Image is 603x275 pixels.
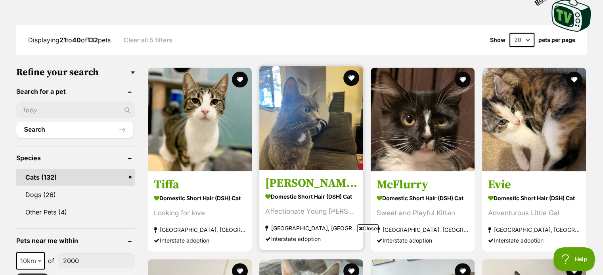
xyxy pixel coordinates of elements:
[17,255,44,266] span: 10km
[16,204,135,220] a: Other Pets (4)
[16,252,45,269] span: 10km
[16,169,135,186] a: Cats (132)
[16,154,135,161] header: Species
[259,170,363,250] a: [PERSON_NAME] Domestic Short Hair (DSH) Cat Affectionate Young [PERSON_NAME] [GEOGRAPHIC_DATA], [...
[377,192,469,204] strong: Domestic Short Hair (DSH) Cat
[87,36,98,44] strong: 132
[16,88,135,95] header: Search for a pet
[538,37,575,43] label: pets per page
[109,235,494,271] iframe: Advertisement
[377,224,469,235] strong: [GEOGRAPHIC_DATA], [GEOGRAPHIC_DATA]
[488,224,580,235] strong: [GEOGRAPHIC_DATA], [GEOGRAPHIC_DATA]
[28,36,111,44] span: Displaying to of pets
[377,208,469,218] div: Sweet and Playful Kitten
[553,247,595,271] iframe: Help Scout Beacon - Open
[16,186,135,203] a: Dogs (26)
[371,68,475,171] img: McFlurry - Domestic Short Hair (DSH) Cat
[148,171,252,252] a: Tiffa Domestic Short Hair (DSH) Cat Looking for love [GEOGRAPHIC_DATA], [GEOGRAPHIC_DATA] Interst...
[488,235,580,246] div: Interstate adoption
[265,223,357,233] strong: [GEOGRAPHIC_DATA], [GEOGRAPHIC_DATA]
[377,177,469,192] h3: McFlurry
[488,177,580,192] h3: Evie
[371,171,475,252] a: McFlurry Domestic Short Hair (DSH) Cat Sweet and Playful Kitten [GEOGRAPHIC_DATA], [GEOGRAPHIC_DA...
[148,68,252,171] img: Tiffa - Domestic Short Hair (DSH) Cat
[482,171,586,252] a: Evie Domestic Short Hair (DSH) Cat Adventurous Little Gal [GEOGRAPHIC_DATA], [GEOGRAPHIC_DATA] In...
[154,192,246,204] strong: Domestic Short Hair (DSH) Cat
[154,224,246,235] strong: [GEOGRAPHIC_DATA], [GEOGRAPHIC_DATA]
[482,68,586,171] img: Evie - Domestic Short Hair (DSH) Cat
[488,192,580,204] strong: Domestic Short Hair (DSH) Cat
[357,224,379,232] span: Close
[154,208,246,218] div: Looking for love
[16,237,135,244] header: Pets near me within
[488,208,580,218] div: Adventurous Little Gal
[259,66,363,170] img: Natasha - Domestic Short Hair (DSH) Cat
[57,253,135,268] input: postcode
[490,37,505,43] span: Show
[265,176,357,191] h3: [PERSON_NAME]
[232,72,248,87] button: favourite
[567,72,582,87] button: favourite
[455,72,471,87] button: favourite
[343,70,359,86] button: favourite
[72,36,81,44] strong: 40
[59,36,66,44] strong: 21
[16,122,133,138] button: Search
[124,36,172,44] a: Clear all 5 filters
[154,177,246,192] h3: Tiffa
[16,67,135,78] h3: Refine your search
[265,206,357,217] div: Affectionate Young [PERSON_NAME]
[16,102,135,118] input: Toby
[48,256,54,266] span: of
[265,191,357,202] strong: Domestic Short Hair (DSH) Cat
